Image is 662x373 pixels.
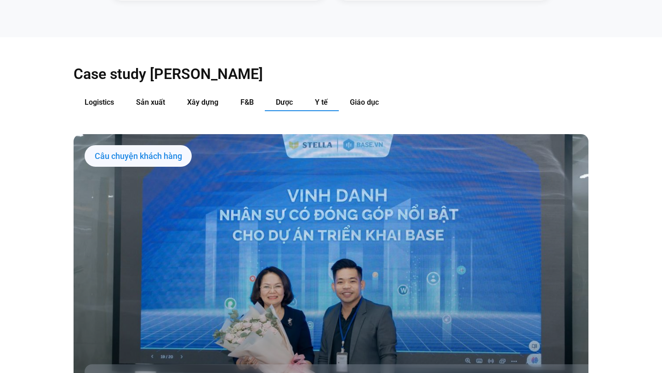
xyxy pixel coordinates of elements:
[315,98,328,107] span: Y tế
[85,145,192,167] div: Câu chuyện khách hàng
[240,98,254,107] span: F&B
[85,98,114,107] span: Logistics
[187,98,218,107] span: Xây dựng
[350,98,379,107] span: Giáo dục
[276,98,293,107] span: Dược
[136,98,165,107] span: Sản xuất
[74,65,588,83] h2: Case study [PERSON_NAME]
